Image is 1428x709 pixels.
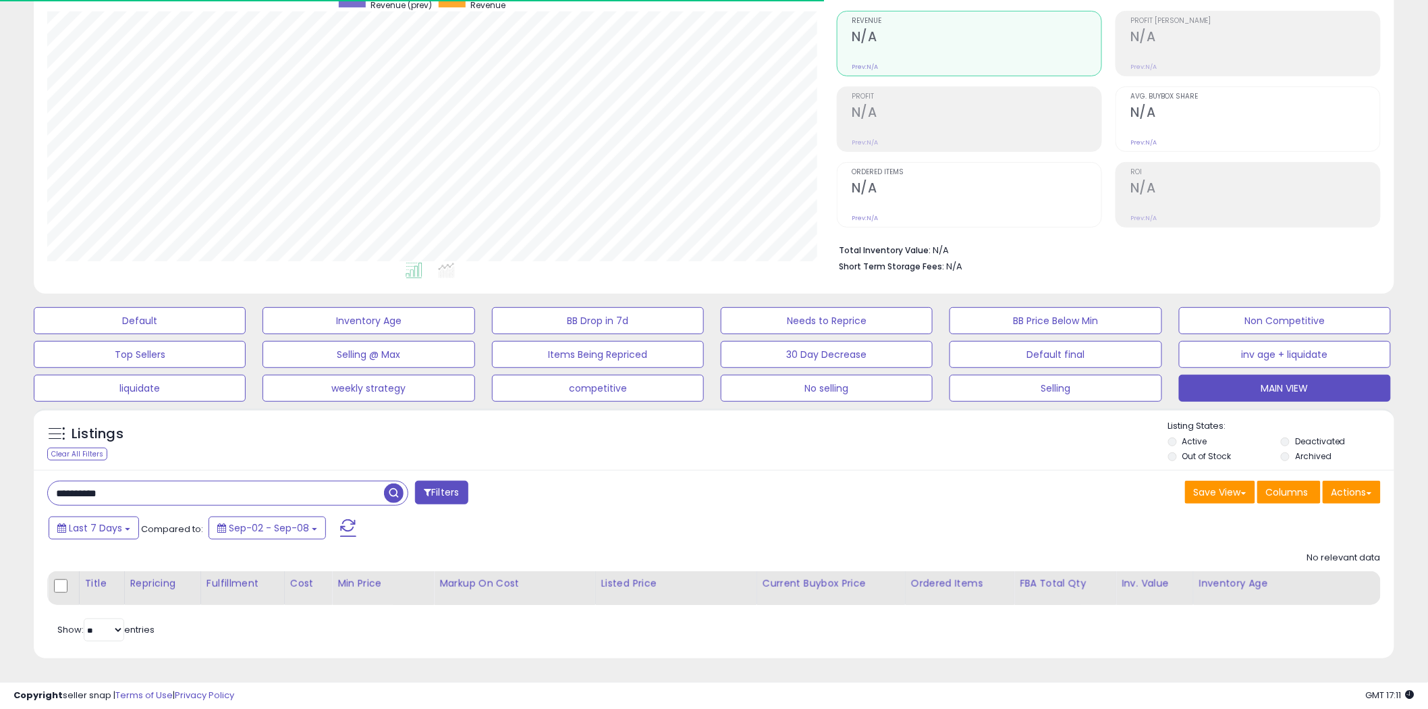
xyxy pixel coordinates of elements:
[721,375,933,402] button: No selling
[1295,450,1331,462] label: Archived
[72,425,123,444] h5: Listings
[1130,105,1380,123] h2: N/A
[209,517,326,540] button: Sep-02 - Sep-08
[1130,169,1380,176] span: ROI
[601,577,751,591] div: Listed Price
[290,577,326,591] div: Cost
[115,689,173,702] a: Terms of Use
[852,180,1101,199] h2: N/A
[434,571,595,605] th: The percentage added to the cost of goods (COGS) that forms the calculator for Min & Max prices.
[1185,481,1255,504] button: Save View
[492,375,704,402] button: competitive
[950,341,1161,368] button: Default final
[1130,93,1380,101] span: Avg. Buybox Share
[1122,577,1188,591] div: Inv. value
[1179,341,1391,368] button: inv age + liquidate
[1182,450,1232,462] label: Out of Stock
[721,307,933,334] button: Needs to Reprice
[34,341,246,368] button: Top Sellers
[852,63,878,71] small: Prev: N/A
[492,307,704,334] button: BB Drop in 7d
[415,481,468,504] button: Filters
[13,689,63,702] strong: Copyright
[207,577,279,591] div: Fulfillment
[337,577,428,591] div: Min Price
[763,577,900,591] div: Current Buybox Price
[852,18,1101,25] span: Revenue
[492,341,704,368] button: Items Being Repriced
[1020,577,1110,591] div: FBA Total Qty
[13,689,234,702] div: seller snap | |
[229,521,309,535] span: Sep-02 - Sep-08
[1323,481,1381,504] button: Actions
[1168,420,1394,433] p: Listing States:
[852,29,1101,47] h2: N/A
[950,375,1161,402] button: Selling
[141,523,203,535] span: Compared to:
[1179,307,1391,334] button: Non Competitive
[1130,63,1157,71] small: Prev: N/A
[839,241,1371,257] li: N/A
[1130,18,1380,25] span: Profit [PERSON_NAME]
[1307,552,1381,564] div: No relevant data
[852,169,1101,176] span: Ordered Items
[1130,214,1157,222] small: Prev: N/A
[852,214,878,222] small: Prev: N/A
[1295,436,1346,447] label: Deactivated
[946,260,962,273] span: N/A
[839,244,931,256] b: Total Inventory Value:
[34,375,246,402] button: liquidate
[911,577,1008,591] div: Ordered Items
[1130,138,1157,147] small: Prev: N/A
[1257,481,1321,504] button: Columns
[34,307,246,334] button: Default
[49,517,139,540] button: Last 7 Days
[175,689,234,702] a: Privacy Policy
[1179,375,1391,402] button: MAIN VIEW
[950,307,1161,334] button: BB Price Below Min
[85,577,119,591] div: Title
[839,261,944,272] b: Short Term Storage Fees:
[1182,436,1207,447] label: Active
[1130,180,1380,199] h2: N/A
[57,623,155,636] span: Show: entries
[721,341,933,368] button: 30 Day Decrease
[439,577,589,591] div: Markup on Cost
[852,93,1101,101] span: Profit
[852,105,1101,123] h2: N/A
[69,521,122,535] span: Last 7 Days
[852,138,878,147] small: Prev: N/A
[263,341,474,368] button: Selling @ Max
[130,577,195,591] div: Repricing
[47,448,107,461] div: Clear All Filters
[263,307,474,334] button: Inventory Age
[263,375,474,402] button: weekly strategy
[1266,485,1309,499] span: Columns
[1199,577,1375,591] div: Inventory Age
[1130,29,1380,47] h2: N/A
[1366,689,1415,702] span: 2025-09-16 17:11 GMT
